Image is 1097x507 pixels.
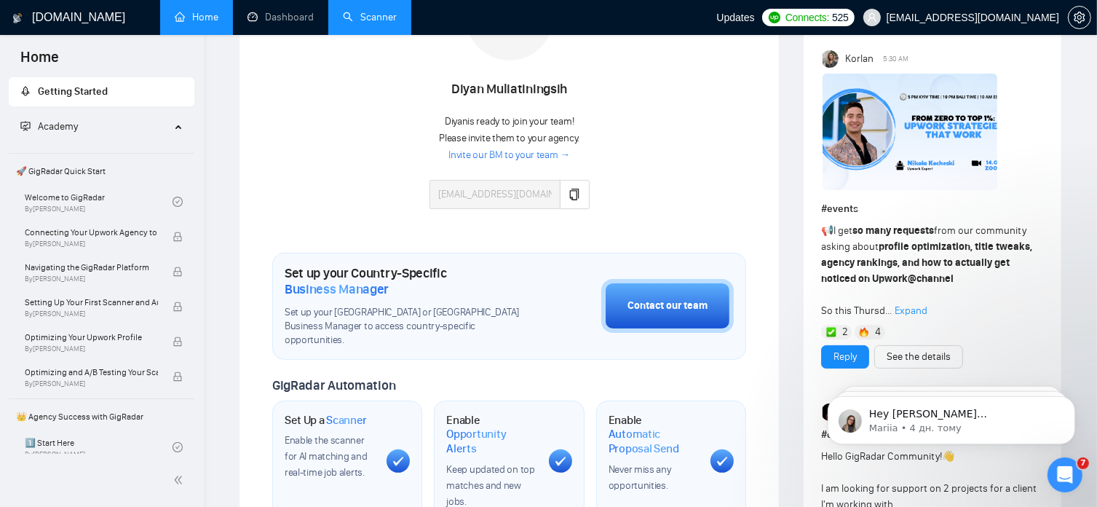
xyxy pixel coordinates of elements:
[627,298,708,314] div: Contact our team
[448,149,570,162] a: Invite our BM to your team →
[25,330,158,345] span: Optimizing Your Upwork Profile
[10,157,193,186] span: 🚀 GigRadar Quick Start
[833,349,857,365] a: Reply
[25,295,158,310] span: Setting Up Your First Scanner and Auto-Bidder
[25,186,173,218] a: Welcome to GigRadarBy[PERSON_NAME]
[285,434,367,479] span: Enable the scanner for AI matching and real-time job alerts.
[908,272,954,285] span: @channel
[173,267,183,277] span: lock
[25,240,158,248] span: By [PERSON_NAME]
[429,77,590,102] div: Diyan Muliatiningsih
[173,372,183,382] span: lock
[821,345,869,369] button: Reply
[859,327,869,337] img: 🔥
[25,310,158,318] span: By [PERSON_NAME]
[785,9,829,25] span: Connects:
[25,260,158,275] span: Navigating the GigRadar Platform
[25,275,158,283] span: By [PERSON_NAME]
[25,365,158,380] span: Optimizing and A/B Testing Your Scanner for Better Results
[20,121,31,131] span: fund-projection-screen
[446,413,536,456] h1: Enable
[842,325,848,339] span: 2
[326,413,367,428] span: Scanner
[609,427,699,455] span: Automatic Proposal Send
[25,380,158,388] span: By [PERSON_NAME]
[852,224,934,237] strong: so many requests
[445,115,574,127] span: Diyan is ready to join your team!
[874,345,963,369] button: See the details
[887,349,951,365] a: See the details
[769,12,780,23] img: upwork-logo.png
[173,337,183,347] span: lock
[173,232,183,242] span: lock
[1068,6,1091,29] button: setting
[609,413,699,456] h1: Enable
[560,180,589,209] button: copy
[38,120,78,133] span: Academy
[20,120,78,133] span: Academy
[25,345,158,353] span: By [PERSON_NAME]
[173,302,183,312] span: lock
[285,413,367,428] h1: Set Up a
[173,473,188,487] span: double-left
[845,51,874,67] span: Korlan
[832,9,848,25] span: 525
[10,402,193,431] span: 👑 Agency Success with GigRadar
[272,377,395,393] span: GigRadar Automation
[1077,457,1089,469] span: 7
[25,225,158,240] span: Connecting Your Upwork Agency to GigRadar
[821,224,1032,317] span: I get from our community asking about So this Thursd...
[1048,457,1082,492] iframe: Intercom live chat
[806,366,1097,468] iframe: Intercom notifications повідомлення
[826,327,836,337] img: ✅
[175,11,218,23] a: homeHome
[173,197,183,207] span: check-circle
[821,224,833,237] span: 📢
[716,12,754,23] span: Updates
[343,11,397,23] a: searchScanner
[285,265,528,297] h1: Set up your Country-Specific
[875,325,881,339] span: 4
[1068,12,1091,23] a: setting
[285,281,389,297] span: Business Manager
[12,7,23,30] img: logo
[601,279,734,333] button: Contact our team
[821,240,1032,285] strong: profile optimization, title tweaks, agency rankings, and how to actually get noticed on Upwork
[1069,12,1090,23] span: setting
[9,77,194,106] li: Getting Started
[823,74,997,190] img: F09A0G828LC-Nikola%20Kocheski.png
[439,132,579,144] span: Please invite them to your agency.
[173,442,183,452] span: check-circle
[883,52,908,66] span: 5:30 AM
[20,86,31,96] span: rocket
[9,47,71,77] span: Home
[895,304,927,317] span: Expand
[821,201,1044,217] h1: # events
[247,11,314,23] a: dashboardDashboard
[609,463,671,492] span: Never miss any opportunities.
[25,431,173,463] a: 1️⃣ Start HereBy[PERSON_NAME]
[285,306,528,347] span: Set up your [GEOGRAPHIC_DATA] or [GEOGRAPHIC_DATA] Business Manager to access country-specific op...
[569,189,580,200] span: copy
[446,427,536,455] span: Opportunity Alerts
[38,85,108,98] span: Getting Started
[867,12,877,23] span: user
[823,50,840,68] img: Korlan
